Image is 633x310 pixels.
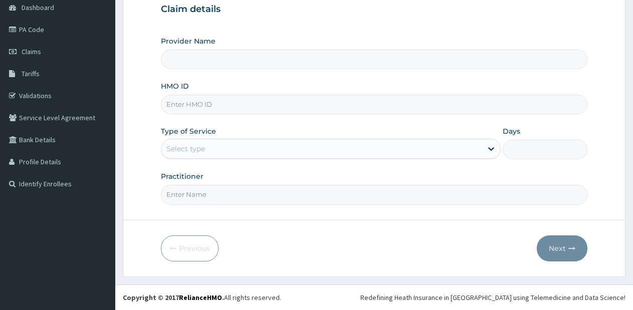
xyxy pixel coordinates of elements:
label: Type of Service [161,126,216,136]
a: RelianceHMO [179,293,222,302]
span: Claims [22,47,41,56]
footer: All rights reserved. [115,284,633,310]
input: Enter Name [161,185,587,204]
div: Redefining Heath Insurance in [GEOGRAPHIC_DATA] using Telemedicine and Data Science! [360,292,625,302]
input: Enter HMO ID [161,95,587,114]
div: Select type [166,144,205,154]
button: Previous [161,235,219,261]
label: Provider Name [161,36,216,46]
span: Dashboard [22,3,54,12]
strong: Copyright © 2017 . [123,293,224,302]
label: Practitioner [161,171,203,181]
span: Tariffs [22,69,40,78]
label: Days [503,126,520,136]
label: HMO ID [161,81,189,91]
button: Next [537,235,587,261]
h3: Claim details [161,4,587,15]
